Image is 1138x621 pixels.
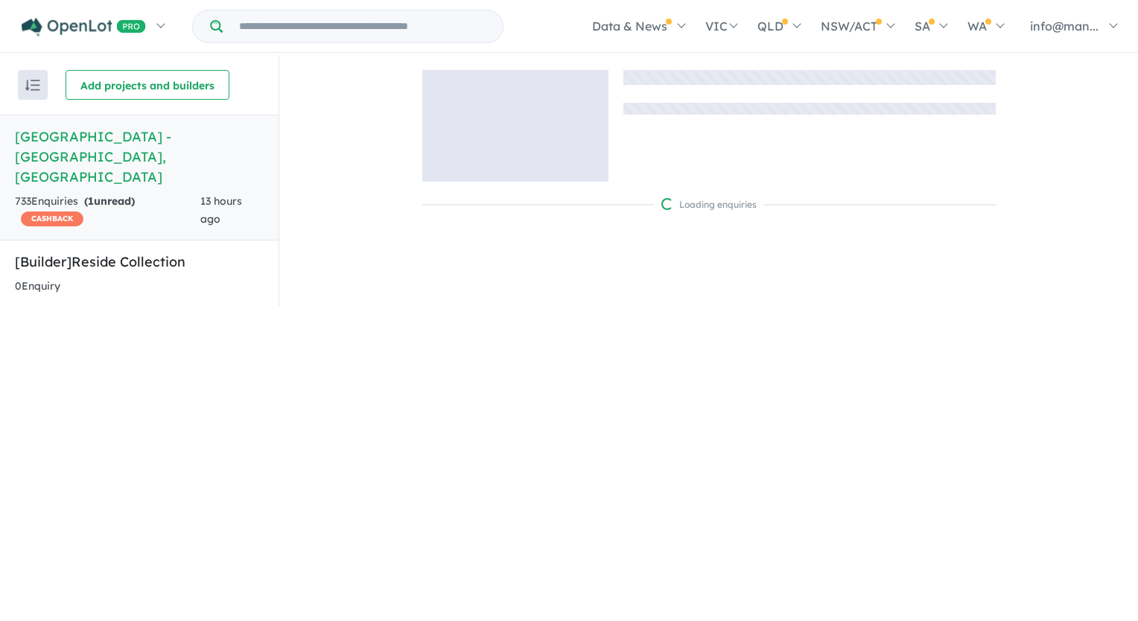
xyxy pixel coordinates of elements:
div: 733 Enquir ies [15,193,200,229]
span: 1 [88,194,94,208]
input: Try estate name, suburb, builder or developer [226,10,500,42]
div: 0 Enquir y [15,278,60,296]
span: info@man... [1030,19,1099,34]
span: 13 hours ago [200,194,242,226]
strong: ( unread) [84,194,135,208]
button: Add projects and builders [66,70,229,100]
h5: [GEOGRAPHIC_DATA] - [GEOGRAPHIC_DATA] , [GEOGRAPHIC_DATA] [15,127,264,187]
span: CASHBACK [21,211,83,226]
img: Openlot PRO Logo White [22,18,146,36]
h5: [Builder] Reside Collection [15,252,264,272]
img: sort.svg [25,80,40,91]
div: Loading enquiries [661,197,757,212]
